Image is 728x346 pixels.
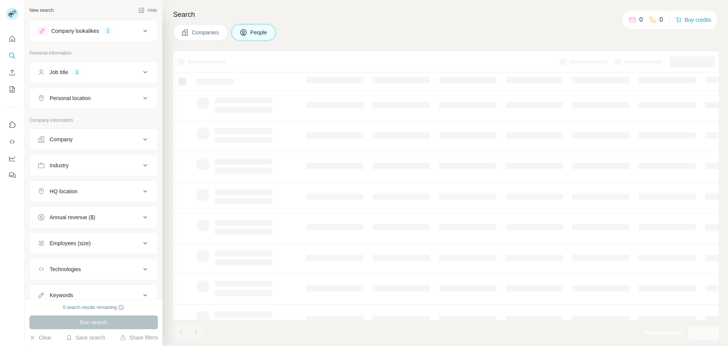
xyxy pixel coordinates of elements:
button: Industry [30,156,157,175]
h4: Search [173,9,719,20]
button: Company lookalikes1 [30,22,157,40]
p: 0 [660,15,663,24]
div: 1 [104,27,112,34]
div: Company lookalikes [51,27,99,35]
button: Feedback [6,168,18,182]
div: Technologies [50,265,81,273]
div: HQ location [50,188,78,195]
div: Industry [50,162,69,169]
button: Save search [66,334,105,341]
span: Companies [192,29,220,36]
button: Annual revenue ($) [30,208,157,226]
button: Technologies [30,260,157,278]
button: Enrich CSV [6,66,18,79]
div: New search [29,7,54,14]
button: Hide [133,5,162,16]
button: Buy credits [676,15,711,25]
button: Search [6,49,18,63]
button: HQ location [30,182,157,200]
button: Company [30,130,157,149]
button: Keywords [30,286,157,304]
button: Share filters [120,334,158,341]
div: Keywords [50,291,73,299]
div: Annual revenue ($) [50,213,95,221]
button: My lists [6,82,18,96]
div: Employees (size) [50,239,91,247]
p: Personal information [29,50,158,57]
div: 0 search results remaining [63,304,125,311]
button: Use Surfe API [6,135,18,149]
button: Quick start [6,32,18,46]
span: People [250,29,268,36]
button: Dashboard [6,152,18,165]
p: 0 [639,15,643,24]
button: Personal location [30,89,157,107]
p: Company information [29,117,158,124]
div: Company [50,136,73,143]
button: Employees (size) [30,234,157,252]
button: Job title1 [30,63,157,81]
button: Clear [29,334,51,341]
button: Use Surfe on LinkedIn [6,118,18,132]
div: Personal location [50,94,91,102]
div: Job title [50,68,68,76]
div: 1 [73,69,81,76]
